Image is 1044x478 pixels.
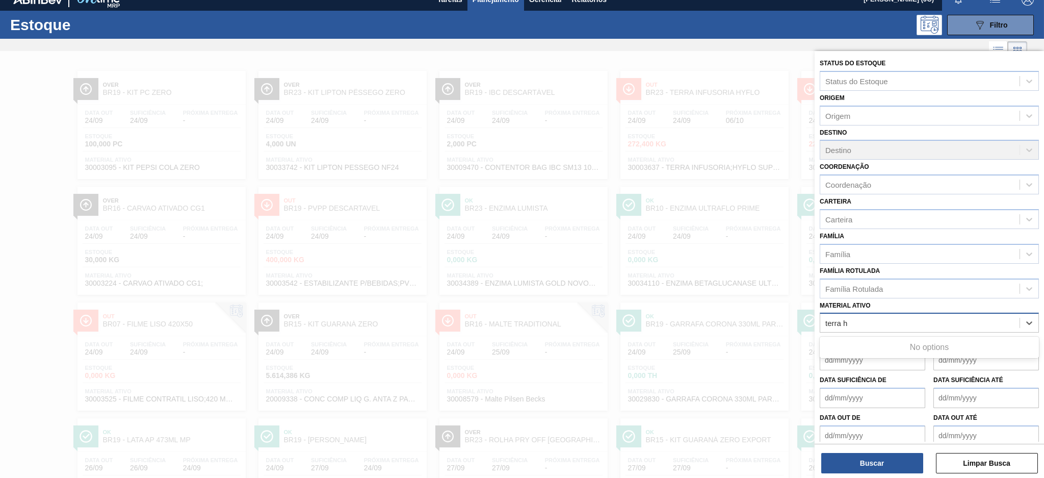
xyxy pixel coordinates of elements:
div: Visão em Cards [1008,41,1027,61]
label: Família Rotulada [820,267,880,274]
label: Data out até [933,414,977,421]
div: Coordenação [825,181,871,189]
h1: Estoque [10,19,164,31]
input: dd/mm/yyyy [933,388,1039,408]
div: Família Rotulada [825,284,883,293]
div: Família [825,249,850,258]
div: Status do Estoque [825,77,888,85]
div: Carteira [825,215,852,223]
input: dd/mm/yyyy [933,350,1039,370]
label: Coordenação [820,163,869,170]
span: Filtro [990,21,1008,29]
div: No options [820,339,1039,356]
label: Origem [820,94,845,102]
label: Data suficiência até [933,376,1003,384]
button: Filtro [947,15,1034,35]
div: Visão em Lista [989,41,1008,61]
label: Status do Estoque [820,60,885,67]
div: Origem [825,111,850,120]
div: Pogramando: nenhum usuário selecionado [917,15,942,35]
input: dd/mm/yyyy [820,425,925,446]
label: Material ativo [820,302,871,309]
input: dd/mm/yyyy [820,350,925,370]
label: Destino [820,129,847,136]
label: Família [820,233,844,240]
label: Data out de [820,414,860,421]
label: Carteira [820,198,851,205]
input: dd/mm/yyyy [820,388,925,408]
label: Data suficiência de [820,376,886,384]
input: dd/mm/yyyy [933,425,1039,446]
